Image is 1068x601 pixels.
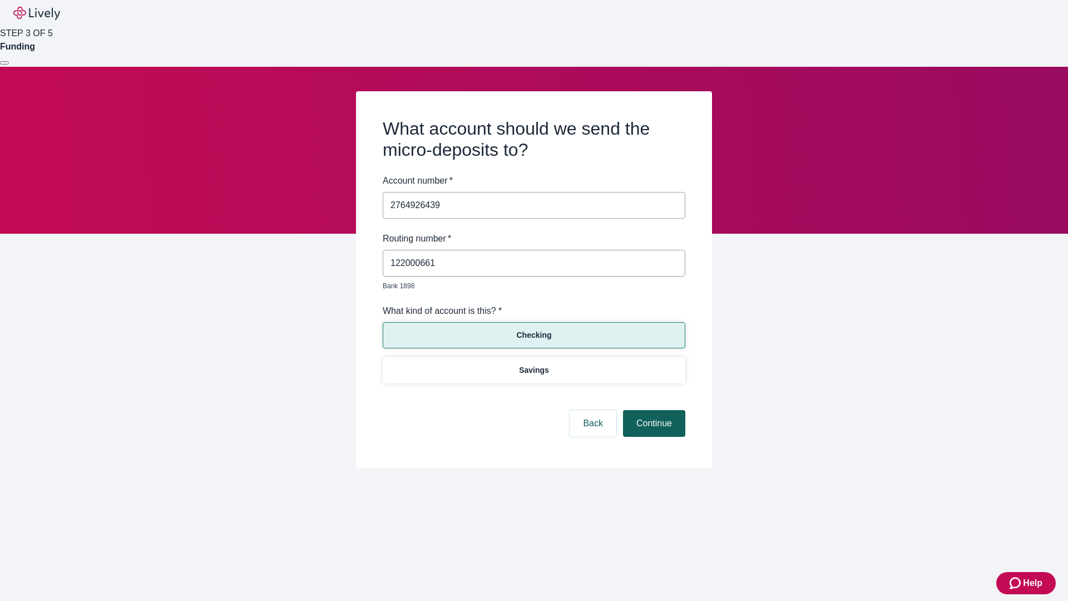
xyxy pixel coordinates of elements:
button: Zendesk support iconHelp [996,572,1056,594]
label: What kind of account is this? * [383,304,502,318]
p: Savings [519,364,549,376]
button: Savings [383,357,685,383]
span: Help [1023,577,1042,590]
label: Routing number [383,232,451,245]
button: Checking [383,322,685,348]
h2: What account should we send the micro-deposits to? [383,118,685,161]
svg: Zendesk support icon [1010,577,1023,590]
img: Lively [13,7,60,20]
label: Account number [383,174,453,188]
button: Back [570,410,616,437]
p: Bank 1898 [383,281,678,291]
button: Continue [623,410,685,437]
p: Checking [516,329,551,341]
